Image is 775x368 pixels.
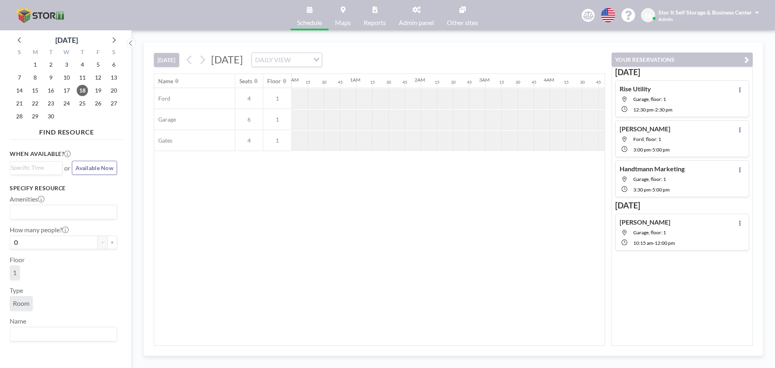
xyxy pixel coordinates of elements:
div: S [12,48,27,58]
span: - [651,187,652,193]
span: Thursday, September 11, 2025 [77,72,88,83]
label: Floor [10,256,25,264]
div: 1AM [350,77,360,83]
span: - [651,147,652,153]
span: Ford [154,95,170,102]
div: 15 [370,80,375,85]
span: Tuesday, September 23, 2025 [45,98,57,109]
div: 4AM [544,77,554,83]
span: 4 [235,95,263,102]
span: Saturday, September 13, 2025 [108,72,119,83]
h3: Specify resource [10,185,117,192]
div: 12AM [285,77,299,83]
div: 30 [451,80,456,85]
h3: [DATE] [615,200,749,210]
span: or [64,164,70,172]
div: 30 [386,80,391,85]
input: Search for option [11,207,112,217]
div: W [59,48,75,58]
button: [DATE] [154,53,179,67]
span: Schedule [297,19,322,26]
span: Garage, floor: 1 [633,176,666,182]
div: M [27,48,43,58]
div: 15 [435,80,440,85]
span: Monday, September 8, 2025 [29,72,41,83]
span: Saturday, September 6, 2025 [108,59,119,70]
span: Tuesday, September 30, 2025 [45,111,57,122]
div: 15 [564,80,569,85]
div: 30 [580,80,585,85]
button: + [107,236,117,249]
span: 1 [263,95,291,102]
label: Type [10,286,23,294]
span: Admin panel [399,19,434,26]
span: Monday, September 22, 2025 [29,98,41,109]
span: DAILY VIEW [253,55,292,65]
div: T [74,48,90,58]
span: Tuesday, September 2, 2025 [45,59,57,70]
span: 10:15 AM [633,240,653,246]
div: 30 [322,80,327,85]
div: 45 [596,80,601,85]
img: organization-logo [13,7,69,23]
span: Garage [154,116,176,123]
span: Ford, floor: 1 [633,136,661,142]
span: 6 [235,116,263,123]
h4: Handtmann Marketing [620,165,685,173]
span: 4 [235,137,263,144]
span: Friday, September 12, 2025 [92,72,104,83]
span: 5:00 PM [652,187,670,193]
div: [DATE] [55,34,78,46]
span: Sunday, September 7, 2025 [14,72,25,83]
span: Other sites [447,19,478,26]
h3: [DATE] [615,67,749,77]
span: - [654,107,655,113]
span: Saturday, September 27, 2025 [108,98,119,109]
button: Available Now [72,161,117,175]
h4: FIND RESOURCE [10,125,124,136]
span: Room [13,299,29,307]
div: 45 [338,80,343,85]
input: Search for option [293,55,308,65]
span: Thursday, September 25, 2025 [77,98,88,109]
span: Saturday, September 20, 2025 [108,85,119,96]
label: How many people? [10,226,69,234]
div: Floor [267,78,281,85]
span: Admin [658,16,673,22]
span: 2:30 PM [655,107,672,113]
div: 30 [515,80,520,85]
span: 1 [263,116,291,123]
div: S [106,48,121,58]
input: Search for option [11,163,58,172]
span: Monday, September 1, 2025 [29,59,41,70]
span: Wednesday, September 10, 2025 [61,72,72,83]
span: Sunday, September 28, 2025 [14,111,25,122]
div: F [90,48,106,58]
h4: [PERSON_NAME] [620,218,670,226]
div: Search for option [10,327,117,341]
span: Tuesday, September 16, 2025 [45,85,57,96]
div: 3AM [479,77,490,83]
span: Thursday, September 18, 2025 [77,85,88,96]
span: Friday, September 26, 2025 [92,98,104,109]
span: S& [645,12,652,19]
label: Amenities [10,195,44,203]
button: - [98,236,107,249]
span: Thursday, September 4, 2025 [77,59,88,70]
div: 45 [532,80,536,85]
h4: [PERSON_NAME] [620,125,670,133]
span: 3:00 PM [633,147,651,153]
span: Monday, September 29, 2025 [29,111,41,122]
h4: Rise Utility [620,85,651,93]
div: 2AM [415,77,425,83]
span: Gates [154,137,172,144]
span: Friday, September 19, 2025 [92,85,104,96]
div: 45 [402,80,407,85]
button: YOUR RESERVATIONS [612,53,753,67]
span: Garage, floor: 1 [633,229,666,236]
span: Reports [364,19,386,26]
label: Name [10,317,26,325]
input: Search for option [11,329,112,339]
span: 3:30 PM [633,187,651,193]
div: Search for option [10,205,117,219]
